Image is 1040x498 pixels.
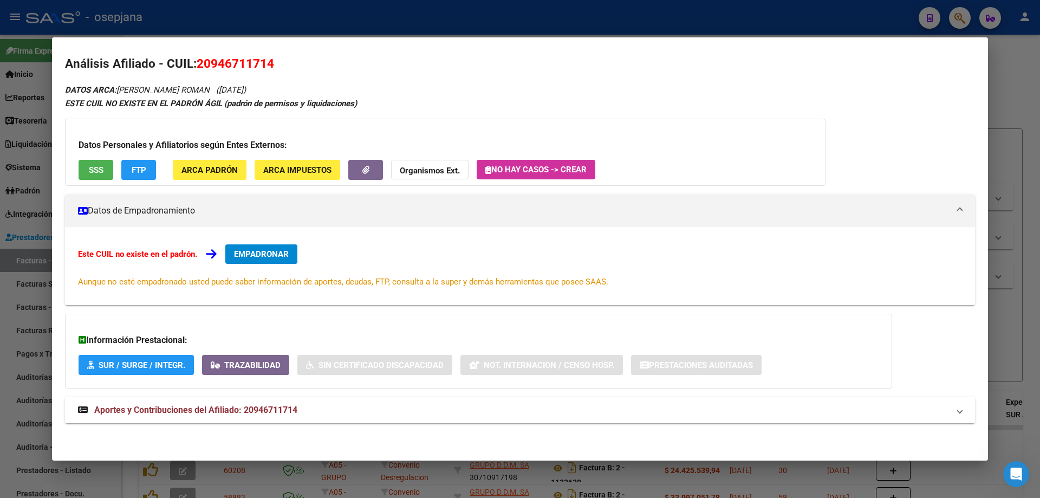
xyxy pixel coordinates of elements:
[391,160,469,180] button: Organismos Ext.
[89,165,103,175] span: SSS
[181,165,238,175] span: ARCA Padrón
[78,204,949,217] mat-panel-title: Datos de Empadronamiento
[79,334,879,347] h3: Información Prestacional:
[460,355,623,375] button: Not. Internacion / Censo Hosp.
[121,160,156,180] button: FTP
[224,360,281,370] span: Trazabilidad
[400,166,460,176] strong: Organismos Ext.
[65,99,357,108] strong: ESTE CUIL NO EXISTE EN EL PADRÓN ÁGIL (padrón de permisos y liquidaciones)
[99,360,185,370] span: SUR / SURGE / INTEGR.
[1003,461,1029,487] iframe: Intercom live chat
[79,160,113,180] button: SSS
[263,165,331,175] span: ARCA Impuestos
[94,405,297,415] span: Aportes y Contribuciones del Afiliado: 20946711714
[477,160,595,179] button: No hay casos -> Crear
[318,360,444,370] span: Sin Certificado Discapacidad
[65,397,975,423] mat-expansion-panel-header: Aportes y Contribuciones del Afiliado: 20946711714
[485,165,587,174] span: No hay casos -> Crear
[234,249,289,259] span: EMPADRONAR
[65,85,210,95] span: [PERSON_NAME] ROMAN
[631,355,762,375] button: Prestaciones Auditadas
[197,56,274,70] span: 20946711714
[297,355,452,375] button: Sin Certificado Discapacidad
[132,165,146,175] span: FTP
[79,355,194,375] button: SUR / SURGE / INTEGR.
[78,277,608,287] span: Aunque no esté empadronado usted puede saber información de aportes, deudas, FTP, consulta a la s...
[65,195,975,227] mat-expansion-panel-header: Datos de Empadronamiento
[202,355,289,375] button: Trazabilidad
[484,360,614,370] span: Not. Internacion / Censo Hosp.
[79,139,812,152] h3: Datos Personales y Afiliatorios según Entes Externos:
[65,85,116,95] strong: DATOS ARCA:
[65,227,975,305] div: Datos de Empadronamiento
[255,160,340,180] button: ARCA Impuestos
[225,244,297,264] button: EMPADRONAR
[173,160,246,180] button: ARCA Padrón
[649,360,753,370] span: Prestaciones Auditadas
[216,85,246,95] span: ([DATE])
[78,249,197,259] strong: Este CUIL no existe en el padrón.
[65,55,975,73] h2: Análisis Afiliado - CUIL:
